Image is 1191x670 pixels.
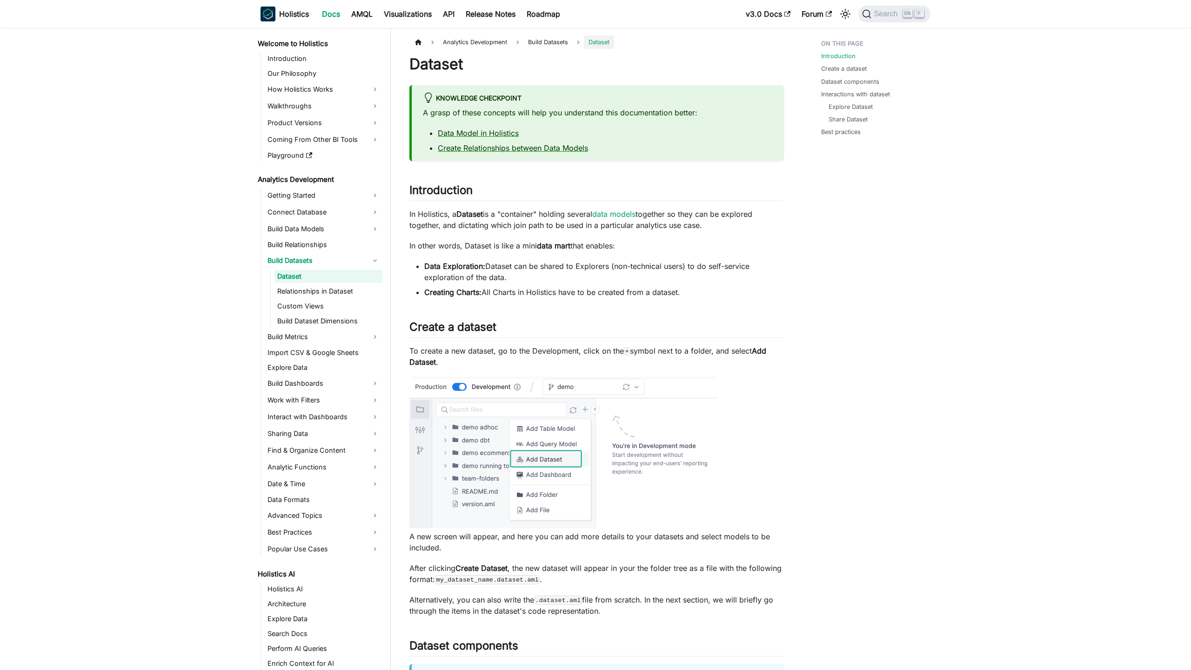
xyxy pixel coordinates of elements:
code: .dataset.aml [534,596,582,605]
b: Holistics [279,8,309,20]
a: Architecture [265,597,382,610]
code: my_dataset_name.dataset.aml [435,575,540,584]
a: Connect Database [265,205,382,220]
a: HolisticsHolistics [261,7,309,21]
a: Date & Time [265,476,382,491]
nav: Docs sidebar [251,28,391,670]
a: AMQL [346,7,378,21]
img: Holistics [261,7,275,21]
h1: Dataset [409,55,784,74]
a: Getting Started [265,188,382,203]
a: How Holistics Works [265,82,382,97]
a: data models [592,209,636,219]
a: API [437,7,460,21]
a: Search Docs [265,627,382,640]
h2: Dataset components [409,639,784,657]
p: In other words, Dataset is like a mini that enables: [409,240,784,251]
a: Release Notes [460,7,521,21]
div: Knowledge Checkpoint [423,93,773,105]
a: Relationships in Dataset [274,285,382,298]
a: Build Data Models [265,221,382,236]
a: Our Philosophy [265,67,382,80]
a: Dataset [274,270,382,283]
a: Best Practices [265,525,382,540]
a: Best practices [821,127,861,136]
p: To create a new dataset, go to the Development, click on the symbol next to a folder, and select . [409,345,784,368]
span: Search [871,10,903,18]
li: Dataset can be shared to Explorers (non-technical users) to do self-service exploration of the data. [424,261,784,283]
button: Search (Ctrl+K) [858,6,930,22]
kbd: K [915,9,924,18]
a: Perform AI Queries [265,642,382,655]
p: A new screen will appear, and here you can add more details to your datasets and select models to... [409,531,784,553]
a: Create a dataset [821,64,867,73]
a: Explore Data [265,612,382,625]
a: Docs [316,7,346,21]
span: Build Datasets [523,35,573,49]
h2: Create a dataset [409,320,784,338]
a: Data Model in Holistics [438,128,519,138]
strong: Creating Charts: [424,288,482,297]
a: Explore Data [265,361,382,374]
a: Build Metrics [265,329,382,344]
strong: Dataset [456,209,483,219]
a: Holistics AI [255,568,382,581]
a: Data Formats [265,493,382,506]
a: Build Dataset Dimensions [274,315,382,328]
h2: Introduction [409,183,784,201]
a: Analytic Functions [265,460,382,475]
a: Build Relationships [265,238,382,251]
button: Switch between dark and light mode (currently light mode) [838,7,853,21]
span: Dataset [584,35,614,49]
a: Forum [796,7,837,21]
a: Coming From Other BI Tools [265,132,382,147]
a: Import CSV & Google Sheets [265,346,382,359]
p: After clicking , the new dataset will appear in your the folder tree as a file with the following... [409,563,784,585]
a: Introduction [265,52,382,65]
strong: data mart [537,241,570,250]
a: Advanced Topics [265,508,382,523]
a: Analytics Development [255,173,382,186]
a: Visualizations [378,7,437,21]
a: Share Dataset [829,115,868,124]
a: Work with Filters [265,393,382,408]
a: Playground [265,149,382,162]
a: Dataset components [821,77,879,86]
a: Home page [409,35,427,49]
a: Enrich Context for AI [265,657,382,670]
a: Product Versions [265,115,382,130]
a: Sharing Data [265,426,382,441]
a: v3.0 Docs [740,7,796,21]
a: Interactions with dataset [821,90,890,99]
span: Analytics Development [438,35,512,49]
strong: Create Dataset [455,563,508,573]
a: Create Relationships between Data Models [438,143,588,153]
a: Build Dashboards [265,376,382,391]
a: Walkthroughs [265,99,382,114]
code: + [624,347,630,356]
a: Build Datasets [265,253,382,268]
li: All Charts in Holistics have to be created from a dataset. [424,287,784,298]
p: In Holistics, a is a "container" holding several together so they can be explored together, and d... [409,208,784,231]
a: Introduction [821,52,856,60]
a: Popular Use Cases [265,542,382,556]
a: Holistics AI [265,583,382,596]
a: Custom Views [274,300,382,313]
strong: Data Exploration: [424,261,485,271]
a: Find & Organize Content [265,443,382,458]
a: Interact with Dashboards [265,409,382,424]
nav: Breadcrumbs [409,35,784,49]
p: Alternatively, you can also write the file from scratch. In the next section, we will briefly go ... [409,594,784,616]
a: Roadmap [521,7,566,21]
a: Welcome to Holistics [255,37,382,50]
p: A grasp of these concepts will help you understand this documentation better: [423,107,773,118]
a: Explore Dataset [829,102,873,111]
